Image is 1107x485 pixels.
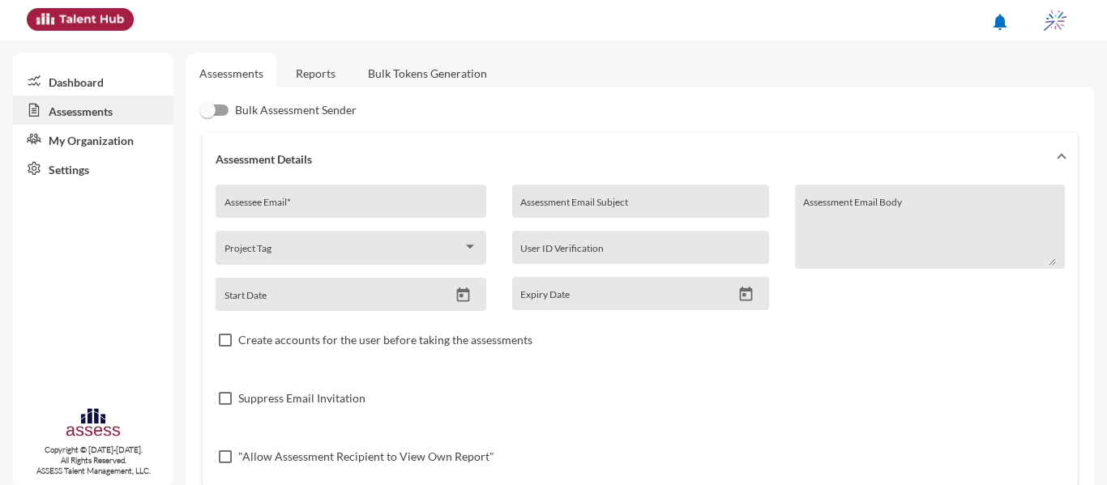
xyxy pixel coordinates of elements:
[13,96,173,125] a: Assessments
[238,447,494,466] span: "Allow Assessment Recipient to View Own Report"
[13,66,173,96] a: Dashboard
[449,287,477,304] button: Open calendar
[283,53,348,93] a: Reports
[13,154,173,183] a: Settings
[235,100,357,120] span: Bulk Assessment Sender
[355,53,500,93] a: Bulk Tokens Generation
[65,406,121,441] img: assesscompany-logo.png
[990,12,1010,32] mat-icon: notifications
[13,445,173,476] p: Copyright © [DATE]-[DATE]. All Rights Reserved. ASSESS Talent Management, LLC.
[238,389,365,408] span: Suppress Email Invitation
[199,66,263,80] a: Assessments
[216,152,1045,166] mat-panel-title: Assessment Details
[203,133,1078,185] mat-expansion-panel-header: Assessment Details
[238,330,532,350] span: Create accounts for the user before taking the assessments
[732,286,760,303] button: Open calendar
[13,125,173,154] a: My Organization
